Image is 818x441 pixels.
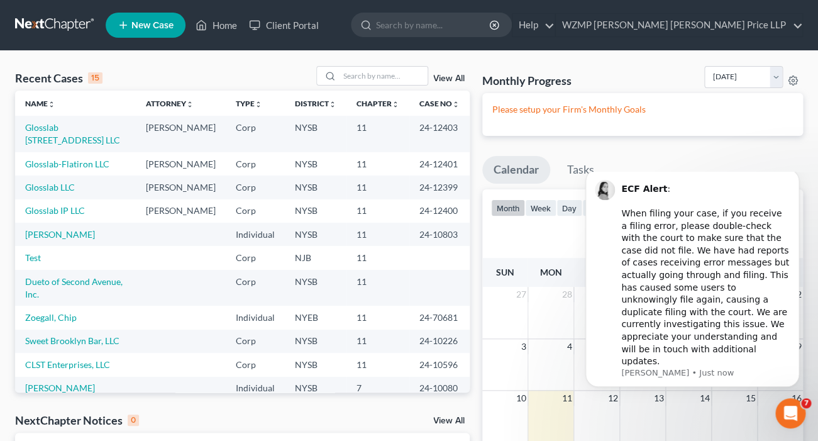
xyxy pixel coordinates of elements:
td: Corp [226,176,285,199]
i: unfold_more [452,101,460,108]
td: 11 [346,223,409,246]
iframe: Intercom live chat [775,398,805,428]
span: 3 [520,339,528,354]
input: Search by name... [340,67,428,85]
a: [PERSON_NAME][GEOGRAPHIC_DATA] [25,382,115,406]
a: Glosslab-Flatiron LLC [25,159,109,169]
td: 7 [346,377,409,413]
p: Message from Lindsey, sent Just now [55,196,223,207]
td: 24-12400 [409,199,470,223]
a: Tasks [556,156,605,184]
td: NJB [285,246,346,269]
td: Corp [226,353,285,376]
i: unfold_more [392,101,399,108]
td: Corp [226,199,285,223]
td: Corp [226,152,285,176]
a: Case Nounfold_more [419,99,460,108]
td: [PERSON_NAME] [136,116,226,152]
span: New Case [131,21,174,30]
td: Corp [226,330,285,353]
a: Zoegall, Chip [25,312,77,323]
div: 15 [88,72,102,84]
a: Home [189,14,243,36]
a: Client Portal [243,14,324,36]
td: 24-70681 [409,306,470,329]
span: Mon [539,267,561,277]
i: unfold_more [255,101,262,108]
a: Glosslab LLC [25,182,75,193]
p: Please setup your Firm's Monthly Goals [492,103,793,116]
a: [PERSON_NAME] [25,229,95,240]
td: NYSB [285,116,346,152]
td: 11 [346,176,409,199]
span: 7 [801,398,811,408]
td: 24-10080 [409,377,470,413]
td: NYSB [285,353,346,376]
td: [PERSON_NAME] [136,199,226,223]
a: View All [433,416,465,425]
span: 28 [561,287,573,302]
td: 24-10803 [409,223,470,246]
td: NYSB [285,270,346,306]
div: NextChapter Notices [15,413,139,428]
td: Individual [226,223,285,246]
span: 4 [566,339,573,354]
b: ECF Alert [55,12,101,22]
span: 10 [515,391,528,406]
a: Help [512,14,555,36]
a: Chapterunfold_more [356,99,399,108]
td: NYSB [285,377,346,413]
td: Corp [226,270,285,306]
td: NYSB [285,152,346,176]
td: 11 [346,353,409,376]
td: 24-12401 [409,152,470,176]
h3: Monthly Progress [482,73,572,88]
span: Sun [496,267,514,277]
img: Profile image for Lindsey [28,8,48,28]
a: Test [25,252,41,263]
td: 24-10596 [409,353,470,376]
iframe: Intercom notifications message [567,172,818,407]
td: 24-12399 [409,176,470,199]
a: Sweet Brooklyn Bar, LLC [25,335,119,346]
td: NYSB [285,176,346,199]
td: [PERSON_NAME] [136,176,226,199]
a: CLST Enterprises, LLC [25,359,110,370]
input: Search by name... [376,13,491,36]
td: 11 [346,116,409,152]
td: NYSB [285,199,346,223]
td: Individual [226,306,285,329]
span: 11 [561,391,573,406]
a: Attorneyunfold_more [146,99,194,108]
td: Individual [226,377,285,413]
a: Nameunfold_more [25,99,55,108]
div: 0 [128,415,139,426]
td: Corp [226,116,285,152]
div: : ​ When filing your case, if you receive a filing error, please double-check with the court to m... [55,11,223,196]
a: WZMP [PERSON_NAME] [PERSON_NAME] Price LLP [556,14,802,36]
a: Glosslab IP LLC [25,205,85,216]
button: day [556,199,582,216]
i: unfold_more [329,101,336,108]
a: Typeunfold_more [236,99,262,108]
i: unfold_more [186,101,194,108]
a: Glosslab [STREET_ADDRESS] LLC [25,122,120,145]
td: NYEB [285,306,346,329]
td: 11 [346,270,409,306]
div: Recent Cases [15,70,102,86]
td: NYSB [285,330,346,353]
td: 11 [346,306,409,329]
span: 27 [515,287,528,302]
td: 11 [346,246,409,269]
a: Calendar [482,156,550,184]
div: Message content [55,5,223,194]
a: View All [433,74,465,83]
button: week [525,199,556,216]
td: 11 [346,152,409,176]
td: 24-10226 [409,330,470,353]
td: 11 [346,330,409,353]
td: 24-12403 [409,116,470,152]
button: month [491,199,525,216]
i: unfold_more [48,101,55,108]
td: NYSB [285,223,346,246]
